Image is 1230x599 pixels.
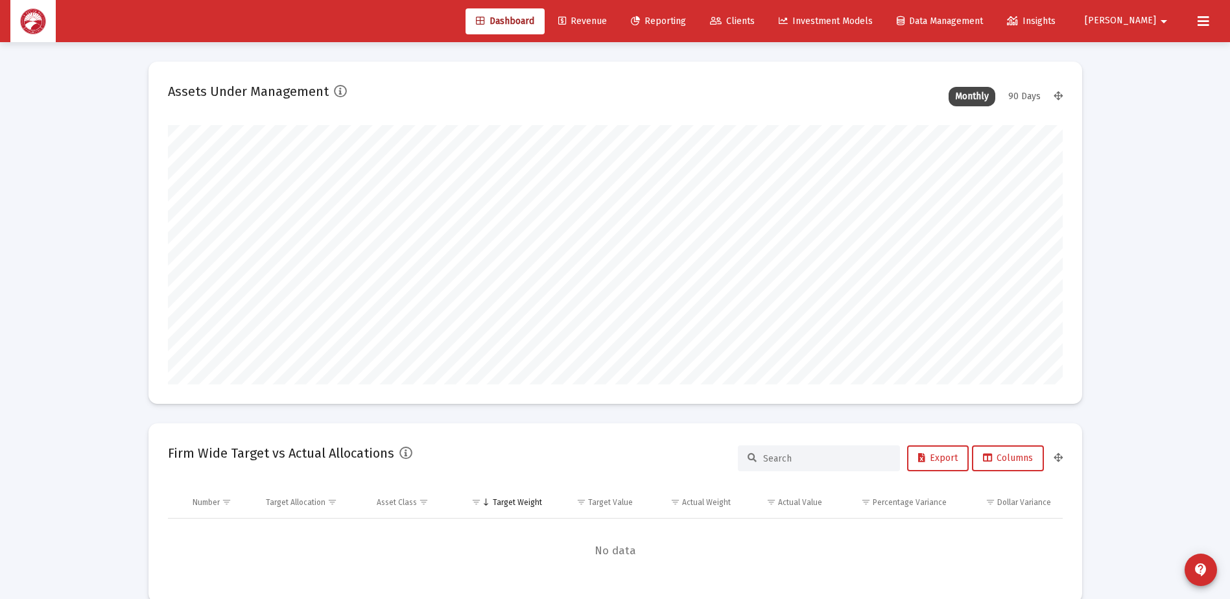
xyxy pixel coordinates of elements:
h2: Assets Under Management [168,81,329,102]
div: Actual Value [778,497,822,508]
div: Monthly [949,87,995,106]
span: No data [168,544,1063,558]
td: Column Number [183,487,257,518]
span: Show filter options for column 'Target Allocation' [327,497,337,507]
a: Reporting [621,8,696,34]
span: Clients [710,16,755,27]
span: Show filter options for column 'Actual Weight' [670,497,680,507]
span: Insights [1007,16,1056,27]
mat-icon: arrow_drop_down [1156,8,1172,34]
span: Show filter options for column 'Target Weight' [471,497,481,507]
td: Column Percentage Variance [831,487,956,518]
span: Show filter options for column 'Dollar Variance' [986,497,995,507]
td: Column Asset Class [368,487,454,518]
span: Show filter options for column 'Target Value' [576,497,586,507]
a: Investment Models [768,8,883,34]
div: Number [193,497,220,508]
a: Data Management [886,8,993,34]
td: Column Actual Weight [642,487,739,518]
span: Investment Models [779,16,873,27]
button: Export [907,445,969,471]
div: Target Value [588,497,633,508]
a: Dashboard [466,8,545,34]
img: Dashboard [20,8,46,34]
mat-icon: contact_support [1193,562,1209,578]
span: Dashboard [476,16,534,27]
span: Revenue [558,16,607,27]
button: [PERSON_NAME] [1069,8,1187,34]
input: Search [763,453,890,464]
span: Reporting [631,16,686,27]
span: Show filter options for column 'Percentage Variance' [861,497,871,507]
td: Column Target Weight [454,487,551,518]
td: Column Target Allocation [257,487,368,518]
a: Clients [700,8,765,34]
div: Target Allocation [266,497,325,508]
a: Insights [997,8,1066,34]
span: Export [918,452,958,464]
div: Target Weight [493,497,542,508]
div: Asset Class [377,497,417,508]
a: Revenue [548,8,617,34]
td: Column Actual Value [740,487,831,518]
h2: Firm Wide Target vs Actual Allocations [168,443,394,464]
td: Column Dollar Variance [956,487,1062,518]
button: Columns [972,445,1044,471]
span: Columns [983,452,1033,464]
div: Data grid [168,487,1063,583]
span: Show filter options for column 'Number' [222,497,231,507]
td: Column Target Value [551,487,643,518]
span: Show filter options for column 'Actual Value' [766,497,776,507]
div: Actual Weight [682,497,731,508]
div: Dollar Variance [997,497,1051,508]
span: Show filter options for column 'Asset Class' [419,497,429,507]
div: Percentage Variance [873,497,947,508]
div: 90 Days [1002,87,1047,106]
span: [PERSON_NAME] [1085,16,1156,27]
span: Data Management [897,16,983,27]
